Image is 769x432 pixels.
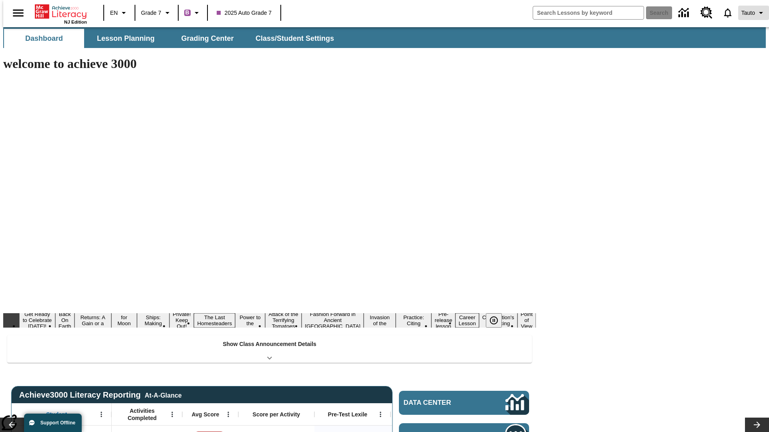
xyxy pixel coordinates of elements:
[223,340,316,348] p: Show Class Announcement Details
[24,414,82,432] button: Support Offline
[738,6,769,20] button: Profile/Settings
[185,8,189,18] span: B
[19,390,182,400] span: Achieve3000 Literacy Reporting
[696,2,717,24] a: Resource Center, Will open in new tab
[46,411,67,418] span: Student
[3,56,536,71] h1: welcome to achieve 3000
[166,408,178,420] button: Open Menu
[116,407,169,422] span: Activities Completed
[486,313,502,328] button: Pause
[479,307,517,334] button: Slide 15 The Constitution's Balancing Act
[194,313,235,328] button: Slide 7 The Last Homesteaders
[167,29,248,48] button: Grading Center
[364,307,396,334] button: Slide 11 The Invasion of the Free CD
[19,310,55,330] button: Slide 1 Get Ready to Celebrate Juneteenth!
[253,411,300,418] span: Score per Activity
[431,310,455,330] button: Slide 13 Pre-release lesson
[169,310,194,330] button: Slide 6 Private! Keep Out!
[74,307,111,334] button: Slide 3 Free Returns: A Gain or a Drain?
[95,408,107,420] button: Open Menu
[40,420,75,426] span: Support Offline
[265,310,302,330] button: Slide 9 Attack of the Terrifying Tomatoes
[6,1,30,25] button: Open side menu
[745,418,769,432] button: Lesson carousel, Next
[107,6,132,20] button: Language: EN, Select a language
[3,6,117,14] body: Maximum 600 characters Press Escape to exit toolbar Press Alt + F10 to reach toolbar
[4,29,84,48] button: Dashboard
[137,307,169,334] button: Slide 5 Cruise Ships: Making Waves
[486,313,510,328] div: Pause
[741,9,755,17] span: Tauto
[191,411,219,418] span: Avg Score
[717,2,738,23] a: Notifications
[455,313,479,328] button: Slide 14 Career Lesson
[328,411,368,418] span: Pre-Test Lexile
[517,310,536,330] button: Slide 16 Point of View
[3,29,341,48] div: SubNavbar
[302,310,364,330] button: Slide 10 Fashion Forward in Ancient Rome
[235,307,265,334] button: Slide 8 Solar Power to the People
[533,6,644,19] input: search field
[404,399,479,407] span: Data Center
[110,9,118,17] span: EN
[374,408,387,420] button: Open Menu
[217,9,272,17] span: 2025 Auto Grade 7
[86,29,166,48] button: Lesson Planning
[35,3,87,24] div: Home
[111,307,137,334] button: Slide 4 Time for Moon Rules?
[138,6,175,20] button: Grade: Grade 7, Select a grade
[141,9,161,17] span: Grade 7
[674,2,696,24] a: Data Center
[396,307,431,334] button: Slide 12 Mixed Practice: Citing Evidence
[222,408,234,420] button: Open Menu
[55,310,74,330] button: Slide 2 Back On Earth
[7,335,532,363] div: Show Class Announcement Details
[64,20,87,24] span: NJ Edition
[35,4,87,20] a: Home
[181,6,205,20] button: Boost Class color is purple. Change class color
[3,27,766,48] div: SubNavbar
[145,390,181,399] div: At-A-Glance
[399,391,529,415] a: Data Center
[249,29,340,48] button: Class/Student Settings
